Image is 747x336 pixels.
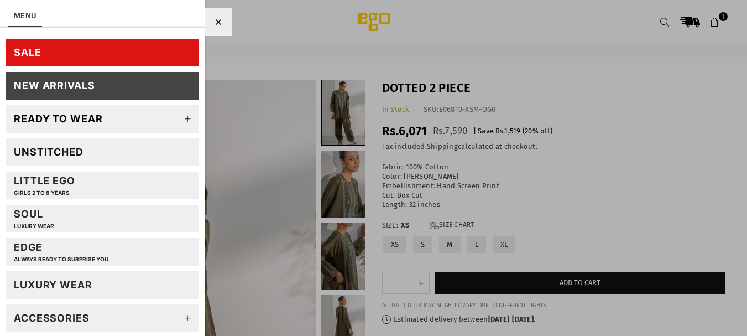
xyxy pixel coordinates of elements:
[6,72,199,100] a: New Arrivals
[205,8,232,36] div: Close Menu
[14,189,75,197] p: GIRLS 2 TO 8 YEARS
[6,105,199,133] a: Ready to wear
[14,46,41,59] div: SALE
[14,256,108,263] p: Always ready to surprise you
[14,146,83,158] div: Unstitched
[14,223,54,230] p: LUXURY WEAR
[6,172,199,199] a: Little EGOGIRLS 2 TO 8 YEARS
[6,39,199,66] a: SALE
[6,138,199,166] a: Unstitched
[6,271,199,299] a: LUXURY WEAR
[14,112,103,125] div: Ready to wear
[14,208,54,229] div: Soul
[6,304,199,332] a: Accessories
[14,278,92,291] div: LUXURY WEAR
[6,238,199,266] a: EDGEAlways ready to surprise you
[14,174,75,196] div: Little EGO
[14,11,36,20] a: MENU
[14,312,90,324] div: Accessories
[6,205,199,232] a: SoulLUXURY WEAR
[14,79,95,92] div: New Arrivals
[14,241,108,262] div: EDGE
